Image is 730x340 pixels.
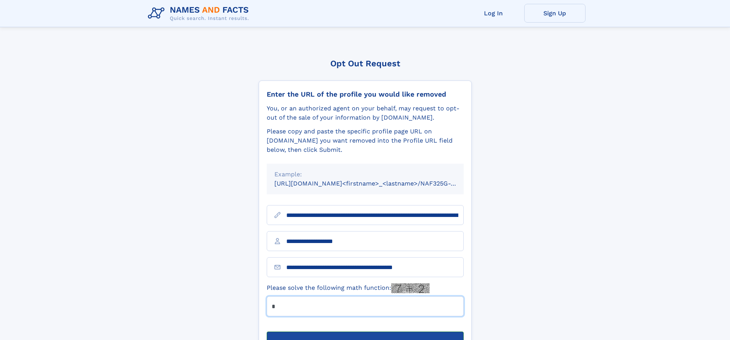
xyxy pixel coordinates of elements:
[524,4,586,23] a: Sign Up
[259,59,472,68] div: Opt Out Request
[274,180,478,187] small: [URL][DOMAIN_NAME]<firstname>_<lastname>/NAF325G-xxxxxxxx
[274,170,456,179] div: Example:
[267,104,464,122] div: You, or an authorized agent on your behalf, may request to opt-out of the sale of your informatio...
[267,90,464,99] div: Enter the URL of the profile you would like removed
[267,283,430,293] label: Please solve the following math function:
[463,4,524,23] a: Log In
[267,127,464,154] div: Please copy and paste the specific profile page URL on [DOMAIN_NAME] you want removed into the Pr...
[145,3,255,24] img: Logo Names and Facts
